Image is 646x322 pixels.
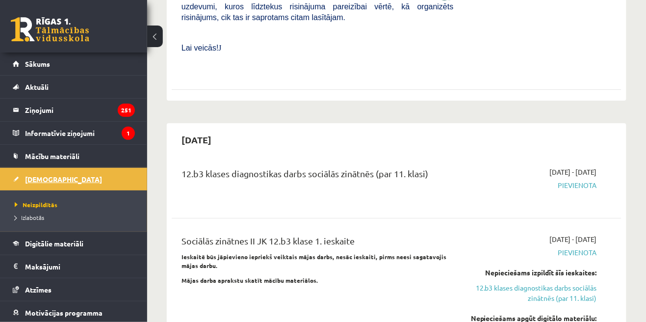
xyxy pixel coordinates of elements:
span: Motivācijas programma [25,308,103,317]
a: Digitālie materiāli [13,232,135,255]
a: 12.b3 klases diagnostikas darbs sociālās zinātnēs (par 11. klasi) [468,283,597,303]
span: Neizpildītās [15,201,57,209]
h2: [DATE] [172,128,221,151]
a: Rīgas 1. Tālmācības vidusskola [11,17,89,42]
span: J [219,44,222,52]
span: Atzīmes [25,285,52,294]
a: Izlabotās [15,213,137,222]
strong: Mājas darba aprakstu skatīt mācību materiālos. [181,276,318,284]
span: [DEMOGRAPHIC_DATA] [25,175,102,184]
span: Pievienota [468,247,597,258]
i: 1 [122,127,135,140]
div: 12.b3 klases diagnostikas darbs sociālās zinātnēs (par 11. klasi) [181,167,454,185]
a: [DEMOGRAPHIC_DATA] [13,168,135,190]
span: Izlabotās [15,214,44,221]
a: Informatīvie ziņojumi1 [13,122,135,144]
a: Maksājumi [13,255,135,278]
span: Digitālie materiāli [25,239,83,248]
legend: Ziņojumi [25,99,135,121]
a: Ziņojumi251 [13,99,135,121]
a: Neizpildītās [15,200,137,209]
legend: Maksājumi [25,255,135,278]
a: Sākums [13,53,135,75]
span: Lai veicās! [181,44,219,52]
div: Sociālās zinātnes II JK 12.b3 klase 1. ieskaite [181,234,454,252]
i: 251 [118,104,135,117]
span: Mācību materiāli [25,152,79,161]
strong: Ieskaitē būs jāpievieno iepriekš veiktais mājas darbs, nesāc ieskaiti, pirms neesi sagatavojis mā... [181,253,446,269]
span: Pievienota [468,180,597,190]
div: Nepieciešams izpildīt šīs ieskaites: [468,268,597,278]
span: Sākums [25,59,50,68]
span: [DATE] - [DATE] [550,167,597,177]
legend: Informatīvie ziņojumi [25,122,135,144]
a: Atzīmes [13,278,135,301]
a: Aktuāli [13,76,135,98]
span: [DATE] - [DATE] [550,234,597,244]
a: Mācību materiāli [13,145,135,167]
span: Aktuāli [25,82,49,91]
